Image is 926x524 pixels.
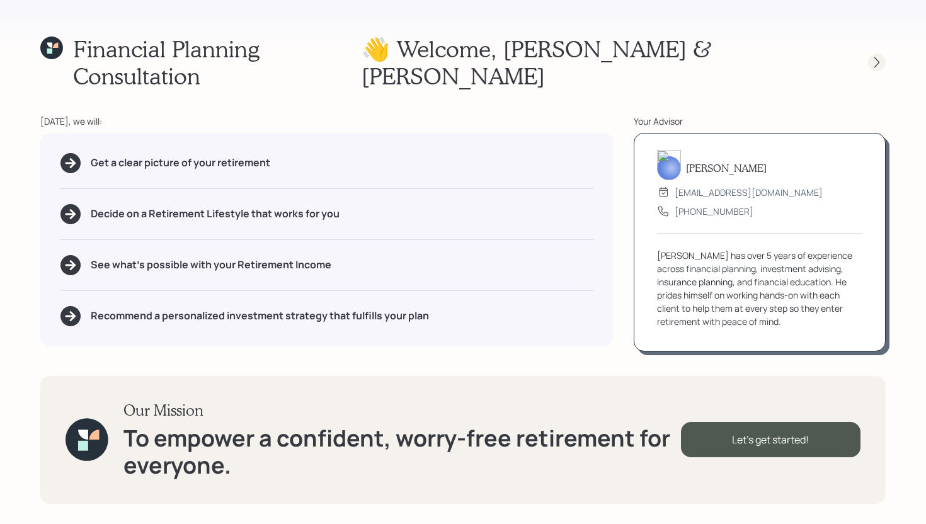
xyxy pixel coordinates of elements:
[657,249,862,328] div: [PERSON_NAME] has over 5 years of experience across financial planning, investment advising, insu...
[91,310,429,322] h5: Recommend a personalized investment strategy that fulfills your plan
[123,424,681,479] h1: To empower a confident, worry-free retirement for everyone.
[91,259,331,271] h5: See what's possible with your Retirement Income
[657,150,681,180] img: michael-russo-headshot.png
[123,401,681,419] h3: Our Mission
[40,115,614,128] div: [DATE], we will:
[686,162,767,174] h5: [PERSON_NAME]
[634,115,886,128] div: Your Advisor
[675,205,753,218] div: [PHONE_NUMBER]
[73,35,362,89] h1: Financial Planning Consultation
[675,186,823,199] div: [EMAIL_ADDRESS][DOMAIN_NAME]
[681,422,860,457] div: Let's get started!
[91,157,270,169] h5: Get a clear picture of your retirement
[91,208,340,220] h5: Decide on a Retirement Lifestyle that works for you
[362,35,845,89] h1: 👋 Welcome , [PERSON_NAME] & [PERSON_NAME]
